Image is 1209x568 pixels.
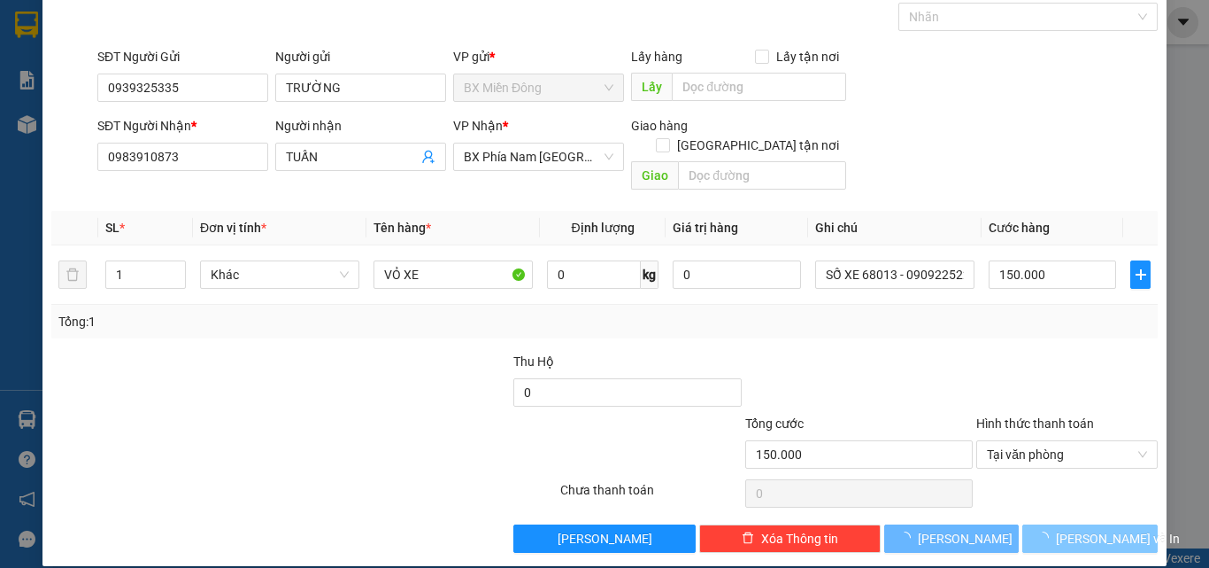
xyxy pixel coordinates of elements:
button: [PERSON_NAME] và In [1022,525,1158,553]
div: Người nhận [275,116,446,136]
span: Giao hàng [631,119,688,133]
div: SĐT Người Gửi [97,47,268,66]
span: Đơn vị tính [200,221,266,235]
span: Thu Hộ [513,354,554,369]
span: [PERSON_NAME] và In [1056,529,1180,549]
div: SĐT Người Nhận [97,116,268,136]
button: [PERSON_NAME] [884,525,1020,553]
span: Tổng cước [745,416,804,431]
span: BX Phía Nam Nha Trang [464,144,613,170]
b: 339 Đinh Bộ Lĩnh, P26 [9,97,93,131]
label: Hình thức thanh toán [976,416,1094,431]
span: [PERSON_NAME] [558,529,652,549]
input: Ghi Chú [815,261,974,289]
span: kg [641,261,658,289]
input: Dọc đường [672,73,846,101]
li: Cúc Tùng [9,9,257,43]
span: plus [1131,268,1150,282]
span: loading [1036,532,1056,544]
span: SL [105,221,119,235]
div: Người gửi [275,47,446,66]
th: Ghi chú [808,211,982,245]
button: [PERSON_NAME] [513,525,695,553]
span: user-add [421,150,435,164]
li: VP BX Miền Đông [9,75,122,95]
span: delete [742,532,754,546]
span: BX Miền Đông [464,74,613,101]
span: Giá trị hàng [673,221,738,235]
span: Lấy tận nơi [769,47,846,66]
span: Cước hàng [989,221,1050,235]
div: Tổng: 1 [58,312,468,331]
span: Giao [631,161,678,190]
input: Dọc đường [678,161,846,190]
div: VP gửi [453,47,624,66]
button: delete [58,261,87,289]
span: [GEOGRAPHIC_DATA] tận nơi [670,136,846,155]
span: environment [9,98,21,111]
span: Tại văn phòng [987,441,1147,468]
span: loading [898,532,918,544]
button: plus [1130,261,1151,289]
div: Chưa thanh toán [558,480,743,511]
input: VD: Bàn, Ghế [373,261,533,289]
span: Định lượng [571,221,634,235]
span: Khác [211,261,349,288]
span: Lấy [631,73,672,101]
span: Tên hàng [373,221,431,235]
button: deleteXóa Thông tin [699,525,881,553]
span: Xóa Thông tin [761,529,838,549]
span: Lấy hàng [631,50,682,64]
span: VP Nhận [453,119,503,133]
input: 0 [673,261,800,289]
li: VP BX Phía Nam [GEOGRAPHIC_DATA] [122,75,235,134]
span: [PERSON_NAME] [918,529,1013,549]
